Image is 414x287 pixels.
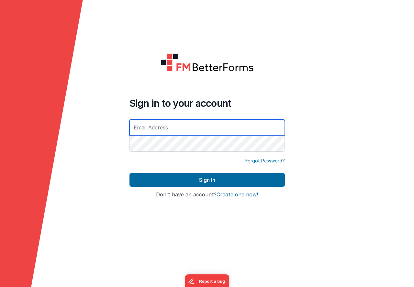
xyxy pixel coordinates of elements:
button: Create one now! [217,192,258,198]
a: Forgot Password? [245,158,285,164]
h4: Don't have an account? [129,192,285,198]
h4: Sign in to your account [129,97,285,109]
button: Sign In [129,173,285,187]
input: Email Address [129,119,285,136]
